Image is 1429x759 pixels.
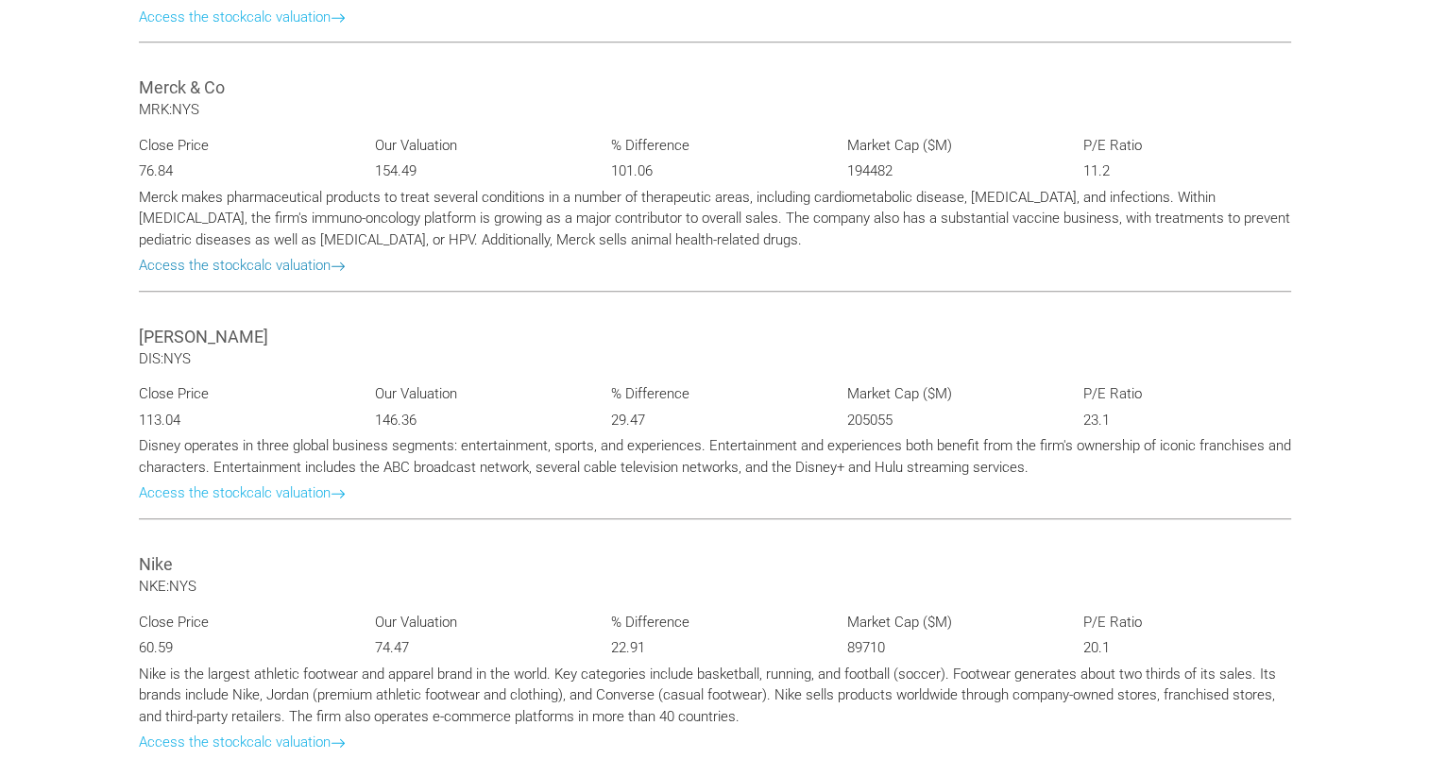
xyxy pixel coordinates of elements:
[847,410,1055,431] p: 205055
[139,135,347,157] p: Close Price
[1083,135,1291,157] p: P/E Ratio
[847,383,1055,405] p: Market Cap ($M)
[139,552,1291,576] h3: Nike
[847,637,1055,659] p: 89710
[139,383,347,405] p: Close Price
[139,637,347,659] p: 60.59
[139,350,191,367] span: DIS:NYS
[139,76,1291,99] h3: Merck & Co
[1083,637,1291,659] p: 20.1
[139,160,347,182] p: 76.84
[139,8,346,25] a: Access the stockcalc valuation
[847,135,1055,157] p: Market Cap ($M)
[139,612,347,633] p: Close Price
[139,410,347,431] p: 113.04
[375,410,583,431] p: 146.36
[1083,410,1291,431] p: 23.1
[139,664,1291,728] p: Nike is the largest athletic footwear and apparel brand in the world. Key categories include bask...
[375,612,583,633] p: Our Valuation
[611,410,819,431] p: 29.47
[611,383,819,405] p: % Difference
[139,734,346,751] a: Access the stockcalc valuation
[611,135,819,157] p: % Difference
[1083,612,1291,633] p: P/E Ratio
[611,637,819,659] p: 22.91
[139,257,346,274] a: Access the stockcalc valuation
[375,637,583,659] p: 74.47
[375,160,583,182] p: 154.49
[847,160,1055,182] p: 194482
[1083,160,1291,182] p: 11.2
[139,187,1291,251] p: Merck makes pharmaceutical products to treat several conditions in a number of therapeutic areas,...
[139,484,346,501] a: Access the stockcalc valuation
[139,578,196,595] span: NKE:NYS
[375,135,583,157] p: Our Valuation
[375,383,583,405] p: Our Valuation
[139,325,1291,348] h3: [PERSON_NAME]
[611,612,819,633] p: % Difference
[847,612,1055,633] p: Market Cap ($M)
[139,101,199,118] span: MRK:NYS
[1083,383,1291,405] p: P/E Ratio
[139,435,1291,478] p: Disney operates in three global business segments: entertainment, sports, and experiences. Entert...
[611,160,819,182] p: 101.06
